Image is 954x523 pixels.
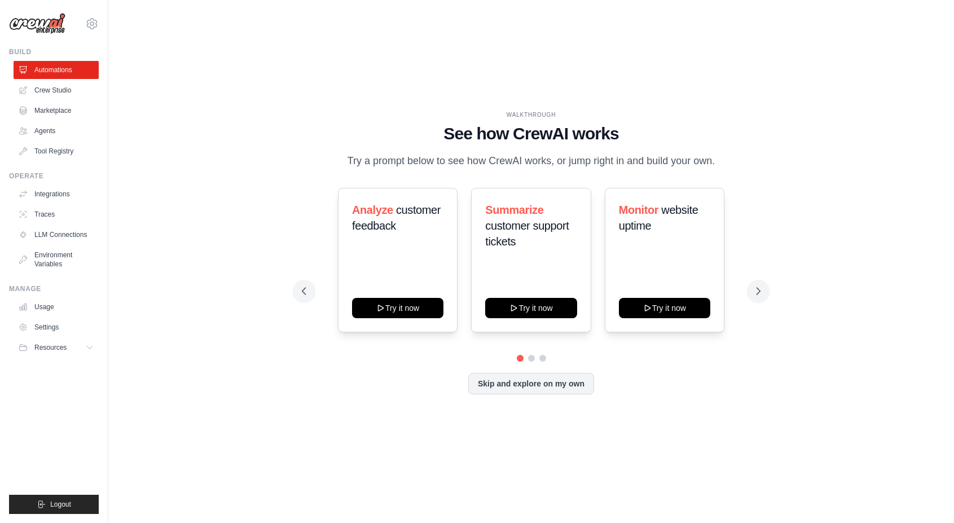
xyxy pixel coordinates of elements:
span: Monitor [619,204,659,216]
div: Build [9,47,99,56]
img: Logo [9,13,65,34]
span: Summarize [485,204,543,216]
div: WALKTHROUGH [302,111,760,119]
span: Analyze [352,204,393,216]
span: website uptime [619,204,698,232]
a: Crew Studio [14,81,99,99]
button: Try it now [352,298,443,318]
button: Try it now [485,298,577,318]
button: Skip and explore on my own [468,373,594,394]
a: Settings [14,318,99,336]
a: Marketplace [14,102,99,120]
a: LLM Connections [14,226,99,244]
a: Environment Variables [14,246,99,273]
a: Agents [14,122,99,140]
div: Operate [9,172,99,181]
button: Try it now [619,298,710,318]
button: Resources [14,339,99,357]
span: Resources [34,343,67,352]
a: Tool Registry [14,142,99,160]
h1: See how CrewAI works [302,124,760,144]
a: Integrations [14,185,99,203]
span: customer feedback [352,204,441,232]
p: Try a prompt below to see how CrewAI works, or jump right in and build your own. [342,153,721,169]
span: customer support tickets [485,219,569,248]
span: Logout [50,500,71,509]
button: Logout [9,495,99,514]
a: Usage [14,298,99,316]
div: Manage [9,284,99,293]
a: Traces [14,205,99,223]
a: Automations [14,61,99,79]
